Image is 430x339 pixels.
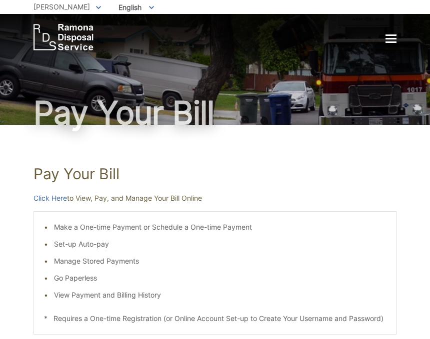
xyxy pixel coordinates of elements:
[54,290,386,301] li: View Payment and Billing History
[54,273,386,284] li: Go Paperless
[33,193,396,204] p: to View, Pay, and Manage Your Bill Online
[33,97,396,129] h1: Pay Your Bill
[54,256,386,267] li: Manage Stored Payments
[33,193,67,204] a: Click Here
[44,313,386,324] p: * Requires a One-time Registration (or Online Account Set-up to Create Your Username and Password)
[33,2,90,11] span: [PERSON_NAME]
[33,24,93,50] a: EDCD logo. Return to the homepage.
[54,239,386,250] li: Set-up Auto-pay
[54,222,386,233] li: Make a One-time Payment or Schedule a One-time Payment
[33,165,396,183] h1: Pay Your Bill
